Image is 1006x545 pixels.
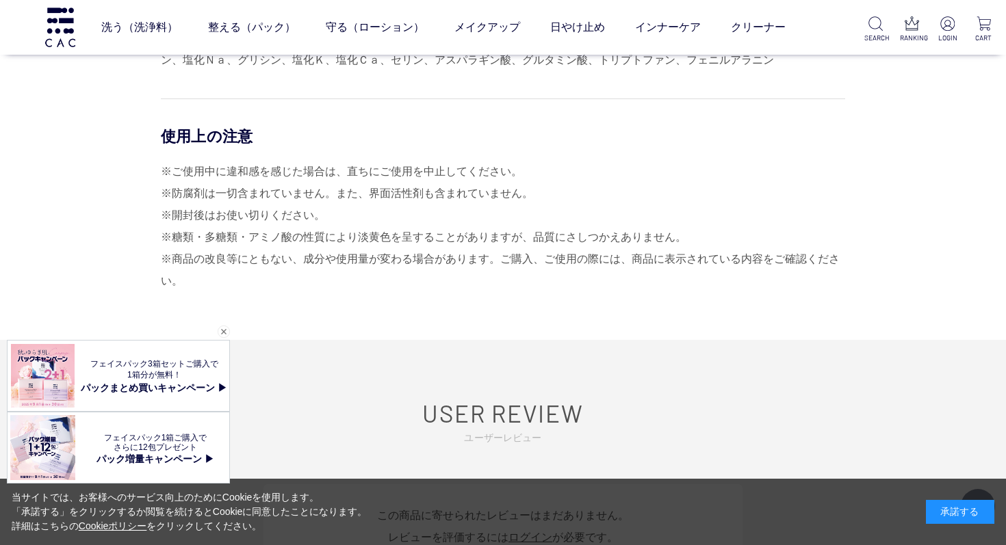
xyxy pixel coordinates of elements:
a: 日やけ止め [550,8,605,46]
a: 整える（パック） [208,8,296,46]
a: SEARCH [864,16,888,43]
a: 洗う（洗浄料） [101,8,178,46]
a: クリーナー [731,8,786,46]
p: LOGIN [936,33,959,43]
p: CART [972,33,995,43]
a: CART [972,16,995,43]
a: メイクアップ [454,8,520,46]
a: RANKING [900,16,923,43]
p: SEARCH [864,33,888,43]
a: インナーケア [635,8,701,46]
div: 承諾する [926,500,994,524]
a: Cookieポリシー [79,520,147,531]
a: 守る（ローション） [326,8,424,46]
div: ※ご使用中に違和感を感じた場合は、直ちにご使用を中止してください。 ※防腐剤は一切含まれていません。また、界面活性剤も含まれていません。 ※開封後はお使い切りください。 ※糖類・多糖類・アミノ酸... [161,161,845,292]
a: LOGIN [936,16,959,43]
div: 当サイトでは、お客様へのサービス向上のためにCookieを使用します。 「承諾する」をクリックするか閲覧を続けるとCookieに同意したことになります。 詳細はこちらの をクリックしてください。 [12,490,367,533]
p: RANKING [900,33,923,43]
div: 使用上の注意 [161,127,845,146]
img: logo [43,8,77,46]
a: USER REVIEWユーザーレビュー [171,399,835,444]
span: ユーザーレビュー [171,431,835,444]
